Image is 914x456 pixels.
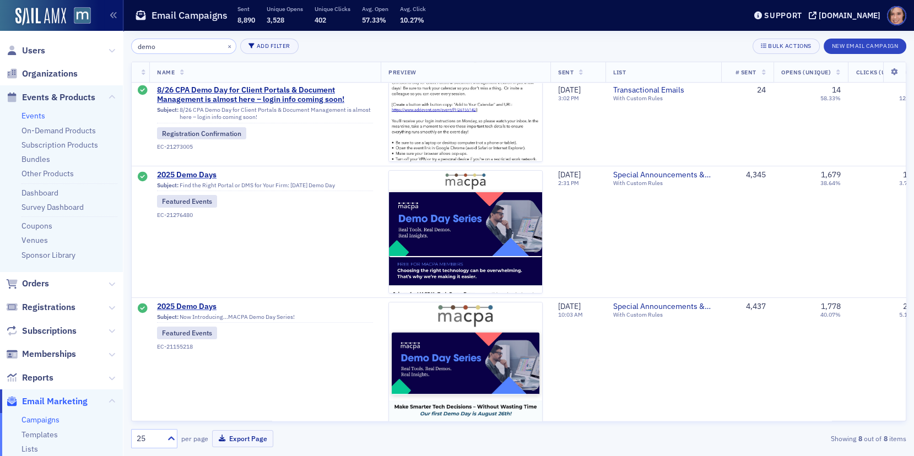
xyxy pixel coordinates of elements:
a: Email Marketing [6,395,88,408]
div: 1,778 [820,302,840,312]
a: View Homepage [66,7,91,26]
div: 4,345 [729,170,766,180]
p: Avg. Open [362,5,388,13]
img: SailAMX [15,8,66,25]
span: Clicks (Unique) [856,68,907,76]
div: Sent [138,85,148,96]
a: Coupons [21,221,52,231]
a: Survey Dashboard [21,202,84,212]
a: Transactional Emails [613,85,713,95]
time: 10:03 AM [558,311,583,318]
a: Users [6,45,45,57]
div: [DOMAIN_NAME] [819,10,880,20]
span: Orders [22,278,49,290]
div: 8/26 CPA Demo Day for Client Portals & Document Management is almost here – login info coming soon! [157,107,373,124]
a: Events [21,111,45,121]
div: 14 [831,85,840,95]
a: On-Demand Products [21,126,96,135]
button: × [225,41,235,51]
span: [DATE] [558,170,581,180]
label: per page [181,433,208,443]
div: Sent [138,172,148,183]
p: Unique Clicks [315,5,350,13]
div: EC-21155218 [157,343,373,350]
span: Registrations [22,301,75,313]
a: 2025 Demo Days [157,302,373,312]
span: Opens (Unique) [781,68,831,76]
div: Now Introducing...MACPA Demo Day Series! [157,313,373,323]
span: 2025 Demo Days [157,170,373,180]
span: Subject: [157,182,179,189]
div: Support [764,10,802,20]
div: EC-21276480 [157,211,373,219]
div: Sent [138,303,148,314]
span: Subscriptions [22,325,77,337]
span: 402 [315,15,326,24]
span: Preview [388,68,417,76]
a: Special Announcements & Special Event Invitations [613,170,713,180]
span: Subject: [157,313,179,321]
span: [DATE] [558,85,581,95]
a: Campaigns [21,415,60,425]
div: 24 [729,85,766,95]
a: Subscription Products [21,140,98,150]
a: Other Products [21,169,74,178]
span: [DATE] [558,301,581,311]
button: [DOMAIN_NAME] [809,12,884,19]
a: Events & Products [6,91,95,104]
span: Memberships [22,348,76,360]
span: Email Marketing [22,395,88,408]
span: Sent [558,68,574,76]
div: 58.33% [820,95,840,102]
a: 8/26 CPA Demo Day for Client Portals & Document Management is almost here – login info coming soon! [157,85,373,105]
a: Subscriptions [6,325,77,337]
span: Reports [22,372,53,384]
div: Featured Events [157,195,217,207]
div: Showing out of items [656,433,906,443]
span: # Sent [735,68,756,76]
a: Bundles [21,154,50,164]
span: Users [22,45,45,57]
a: Memberships [6,348,76,360]
div: Find the Right Portal or DMS for Your Firm: [DATE] Demo Day [157,182,373,192]
div: With Custom Rules [613,95,713,102]
span: List [613,68,626,76]
span: Subject: [157,107,179,121]
a: Dashboard [21,188,58,198]
div: 1,679 [820,170,840,180]
span: 3,528 [267,15,284,24]
span: 57.33% [362,15,386,24]
p: Unique Opens [267,5,303,13]
a: Reports [6,372,53,384]
div: Registration Confirmation [157,127,246,139]
button: Add Filter [240,39,299,54]
h1: Email Campaigns [152,9,228,22]
img: SailAMX [74,7,91,24]
strong: 8 [881,433,889,443]
div: With Custom Rules [613,180,713,187]
a: Orders [6,278,49,290]
span: Organizations [22,68,78,80]
p: Sent [237,5,255,13]
a: Organizations [6,68,78,80]
strong: 8 [856,433,864,443]
time: 3:02 PM [558,95,579,102]
div: 4,437 [729,302,766,312]
div: 38.64% [820,180,840,187]
a: Templates [21,430,58,439]
span: Profile [887,6,906,25]
button: New Email Campaign [824,39,906,54]
p: Avg. Click [400,5,426,13]
div: 40.07% [820,311,840,318]
a: Special Announcements & Special Event Invitations [613,302,713,312]
a: Venues [21,235,48,245]
div: Featured Events [157,327,217,339]
button: Bulk Actions [753,39,819,54]
span: Name [157,68,175,76]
